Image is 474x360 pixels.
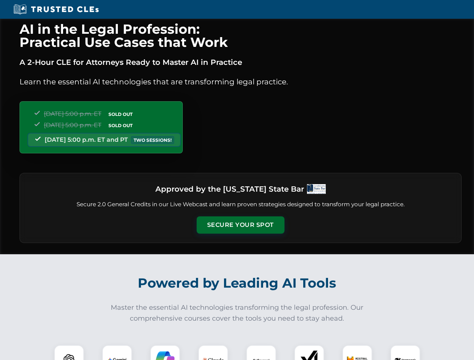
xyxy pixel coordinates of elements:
[29,200,452,209] p: Secure 2.0 General Credits in our Live Webcast and learn proven strategies designed to transform ...
[11,4,101,15] img: Trusted CLEs
[20,76,462,88] p: Learn the essential AI technologies that are transforming legal practice.
[307,184,326,194] img: Logo
[155,182,304,196] h3: Approved by the [US_STATE] State Bar
[20,56,462,68] p: A 2-Hour CLE for Attorneys Ready to Master AI in Practice
[106,302,369,324] p: Master the essential AI technologies transforming the legal profession. Our comprehensive courses...
[197,216,284,234] button: Secure Your Spot
[44,121,101,129] span: [DATE] 5:00 p.m. ET
[20,22,462,49] h1: AI in the Legal Profession: Practical Use Cases that Work
[106,110,135,118] span: SOLD OUT
[106,121,135,129] span: SOLD OUT
[29,270,445,296] h2: Powered by Leading AI Tools
[44,110,101,117] span: [DATE] 5:00 p.m. ET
